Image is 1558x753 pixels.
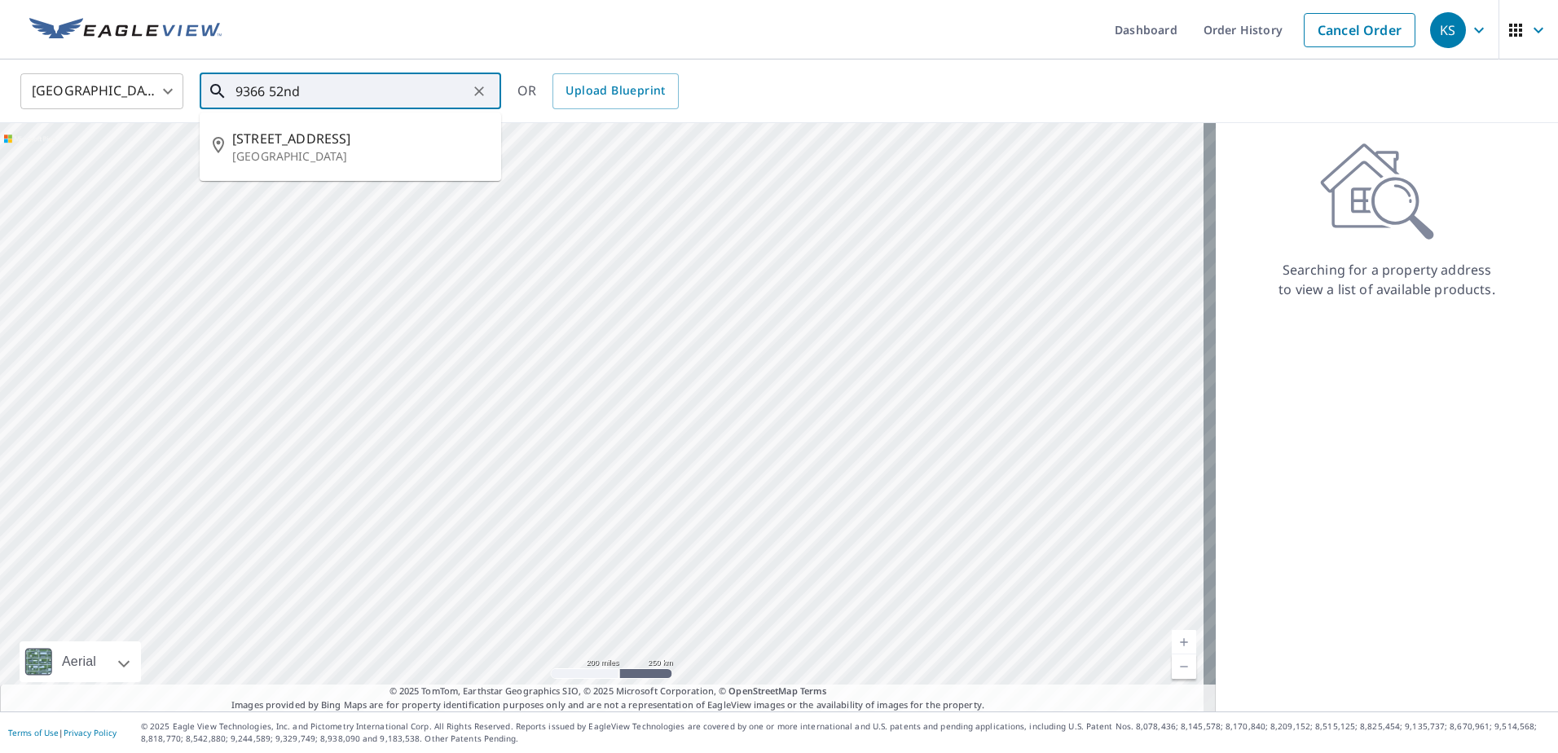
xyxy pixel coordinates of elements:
div: Aerial [57,641,101,682]
button: Clear [468,80,491,103]
a: Terms [800,685,827,697]
a: OpenStreetMap [728,685,797,697]
span: © 2025 TomTom, Earthstar Geographics SIO, © 2025 Microsoft Corporation, © [389,685,827,698]
a: Privacy Policy [64,727,117,738]
a: Upload Blueprint [552,73,678,109]
a: Current Level 5, Zoom In [1172,630,1196,654]
a: Cancel Order [1304,13,1415,47]
span: Upload Blueprint [566,81,665,101]
img: EV Logo [29,18,222,42]
div: KS [1430,12,1466,48]
p: | [8,728,117,738]
div: Aerial [20,641,141,682]
p: Searching for a property address to view a list of available products. [1278,260,1496,299]
a: Terms of Use [8,727,59,738]
span: [STREET_ADDRESS] [232,129,488,148]
p: © 2025 Eagle View Technologies, Inc. and Pictometry International Corp. All Rights Reserved. Repo... [141,720,1550,745]
div: OR [517,73,679,109]
input: Search by address or latitude-longitude [235,68,468,114]
p: [GEOGRAPHIC_DATA] [232,148,488,165]
a: Current Level 5, Zoom Out [1172,654,1196,679]
div: [GEOGRAPHIC_DATA] [20,68,183,114]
